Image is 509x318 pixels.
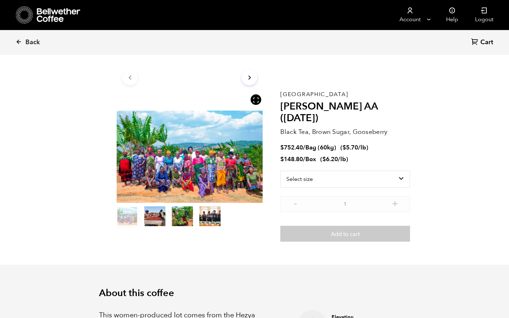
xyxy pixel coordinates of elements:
h2: [PERSON_NAME] AA ([DATE]) [280,101,410,124]
bdi: 752.40 [280,143,303,152]
span: / [303,155,305,163]
span: ( ) [320,155,348,163]
button: + [391,200,399,207]
a: Cart [471,38,495,47]
span: Cart [480,38,493,47]
button: Add to cart [280,226,410,242]
span: Bag (60kg) [305,143,336,152]
button: - [291,200,300,207]
span: / [303,143,305,152]
span: /lb [358,143,366,152]
span: $ [280,143,284,152]
h2: About this coffee [99,288,410,299]
bdi: 148.80 [280,155,303,163]
span: $ [280,155,284,163]
bdi: 6.20 [322,155,338,163]
bdi: 5.70 [343,143,358,152]
p: Black Tea, Brown Sugar, Gooseberry [280,127,410,137]
span: /lb [338,155,346,163]
span: $ [322,155,326,163]
span: ( ) [340,143,368,152]
span: Box [305,155,316,163]
span: Back [25,38,40,47]
span: $ [343,143,346,152]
